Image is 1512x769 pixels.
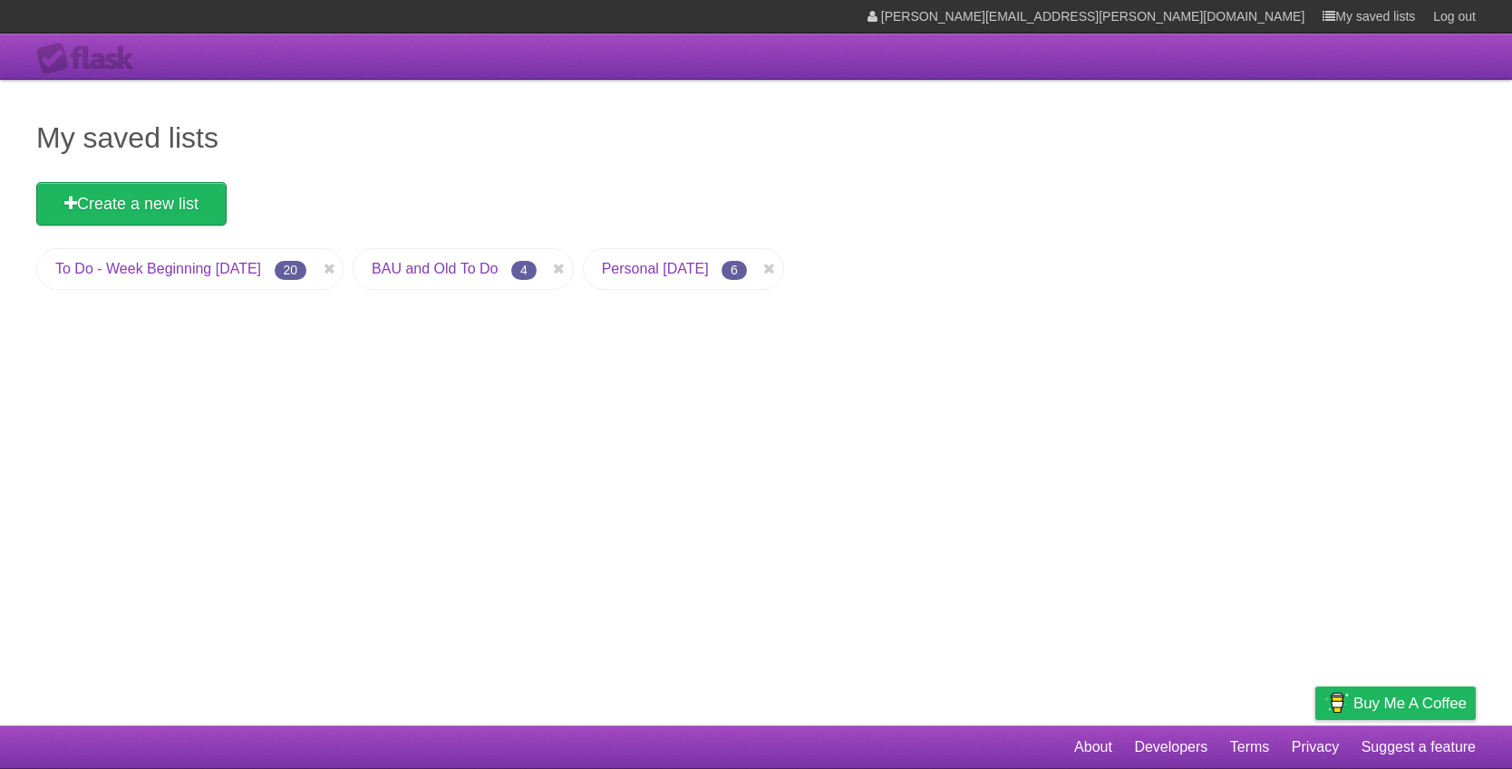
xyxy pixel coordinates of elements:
div: Flask [36,43,145,75]
a: Developers [1134,730,1207,764]
a: About [1074,730,1112,764]
a: Suggest a feature [1362,730,1476,764]
a: Create a new list [36,182,227,226]
a: Terms [1230,730,1270,764]
span: 20 [275,261,307,280]
span: 6 [722,261,747,280]
a: Personal [DATE] [602,261,709,276]
a: Privacy [1292,730,1339,764]
h1: My saved lists [36,116,1476,159]
a: BAU and Old To Do [372,261,498,276]
a: To Do - Week Beginning [DATE] [55,261,261,276]
span: Buy me a coffee [1353,687,1467,719]
a: Buy me a coffee [1315,687,1476,720]
span: 4 [511,261,537,280]
img: Buy me a coffee [1324,687,1349,718]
